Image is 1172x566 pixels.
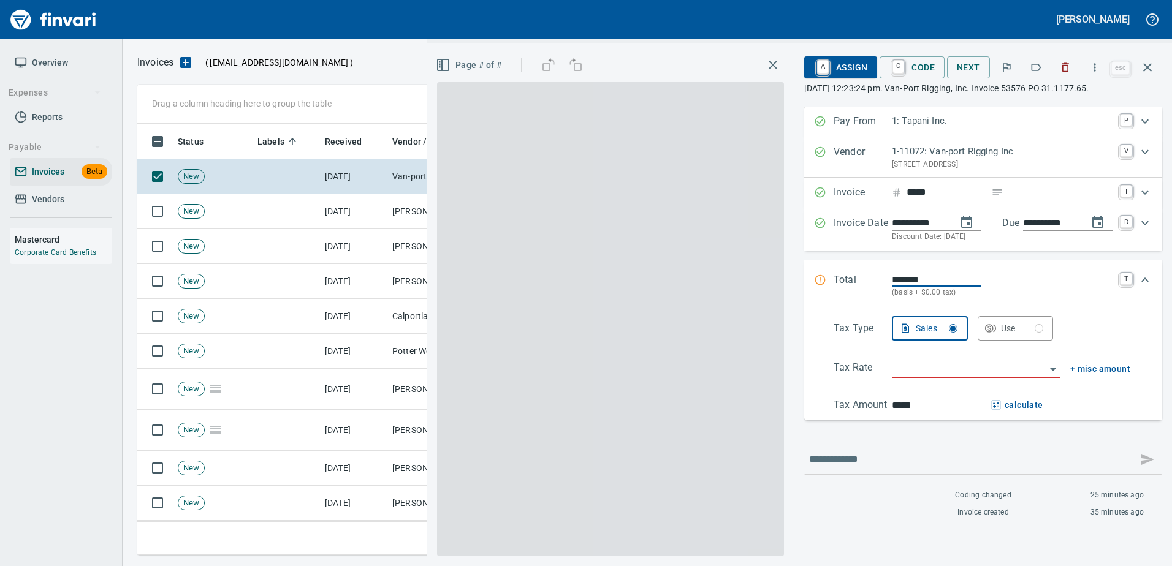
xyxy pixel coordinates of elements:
[1120,185,1132,197] a: I
[1045,361,1062,378] button: Open
[7,5,99,34] img: Finvari
[892,114,1113,128] p: 1: Tapani Inc.
[178,276,204,287] span: New
[814,57,867,78] span: Assign
[978,316,1054,341] button: Use
[9,140,101,155] span: Payable
[320,486,387,521] td: [DATE]
[257,134,284,149] span: Labels
[178,462,204,474] span: New
[137,55,173,70] p: Invoices
[892,231,1113,243] p: Discount Date: [DATE]
[892,185,902,200] svg: Invoice number
[82,165,107,179] span: Beta
[178,206,204,217] span: New
[834,360,892,378] p: Tax Rate
[880,56,945,78] button: CCode
[392,134,465,149] span: Vendor / From
[916,321,957,336] div: Sales
[1001,321,1044,336] div: Use
[892,287,1113,299] p: (basis + $0.00 tax)
[137,55,173,70] nav: breadcrumb
[320,369,387,410] td: [DATE]
[320,264,387,299] td: [DATE]
[1022,54,1049,81] button: Labels
[387,194,510,229] td: [PERSON_NAME] <[PERSON_NAME][EMAIL_ADDRESS][PERSON_NAME][DOMAIN_NAME]>
[1081,54,1108,81] button: More
[892,159,1113,171] p: [STREET_ADDRESS]
[320,334,387,369] td: [DATE]
[325,134,362,149] span: Received
[320,194,387,229] td: [DATE]
[392,134,449,149] span: Vendor / From
[387,299,510,334] td: Calportland Company (1-11224)
[804,208,1162,251] div: Expand
[957,60,980,75] span: Next
[10,186,112,213] a: Vendors
[198,56,353,69] p: ( )
[834,145,892,170] p: Vendor
[834,398,892,413] p: Tax Amount
[152,97,332,110] p: Drag a column heading here to group the table
[320,451,387,486] td: [DATE]
[1002,216,1060,230] p: Due
[952,208,981,237] button: change date
[1108,53,1162,82] span: Close invoice
[10,49,112,77] a: Overview
[178,383,204,395] span: New
[1070,361,1130,377] button: + misc amount
[991,398,1043,413] button: calculate
[1090,489,1144,502] span: 25 minutes ago
[387,334,510,369] td: Potter Webster Company Inc (1-10818)
[178,311,204,322] span: New
[15,248,96,257] a: Corporate Card Benefits
[387,229,510,264] td: [PERSON_NAME] <[PERSON_NAME][EMAIL_ADDRESS][PERSON_NAME][DOMAIN_NAME]>
[178,171,204,183] span: New
[1133,445,1162,474] span: This records your message into the invoice and notifies anyone mentioned
[387,264,510,299] td: [PERSON_NAME] <[PERSON_NAME][EMAIL_ADDRESS][PERSON_NAME][DOMAIN_NAME]>
[387,451,510,486] td: [PERSON_NAME], Inc. (1-39587)
[205,424,226,434] span: Pages Split
[955,489,1011,502] span: Coding changed
[320,410,387,451] td: [DATE]
[804,178,1162,208] div: Expand
[991,186,1003,198] svg: Invoice description
[834,185,892,201] p: Invoice
[4,136,106,159] button: Payable
[892,145,1113,159] p: 1-11072: Van-port Rigging Inc
[178,241,204,252] span: New
[178,134,219,149] span: Status
[834,273,892,299] p: Total
[178,345,204,357] span: New
[320,229,387,264] td: [DATE]
[804,137,1162,178] div: Expand
[1120,114,1132,126] a: P
[4,81,106,104] button: Expenses
[834,114,892,130] p: Pay From
[1111,61,1130,75] a: esc
[892,316,968,341] button: Sales
[1053,10,1133,29] button: [PERSON_NAME]
[387,159,510,194] td: Van-port Rigging Inc (1-11072)
[1090,507,1144,519] span: 35 minutes ago
[947,56,990,79] button: Next
[1120,145,1132,157] a: V
[173,55,198,70] button: Upload an Invoice
[834,321,892,341] p: Tax Type
[10,158,112,186] a: InvoicesBeta
[32,164,64,179] span: Invoices
[1120,273,1132,285] a: T
[817,60,829,74] a: A
[9,85,101,100] span: Expenses
[834,216,892,243] p: Invoice Date
[804,107,1162,137] div: Expand
[804,82,1162,94] p: [DATE] 12:23:24 pm. Van-Port Rigging, Inc. Invoice 53576 PO 31.1177.65.
[804,260,1162,311] div: Expand
[32,192,64,207] span: Vendors
[10,104,112,131] a: Reports
[257,134,300,149] span: Labels
[178,134,204,149] span: Status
